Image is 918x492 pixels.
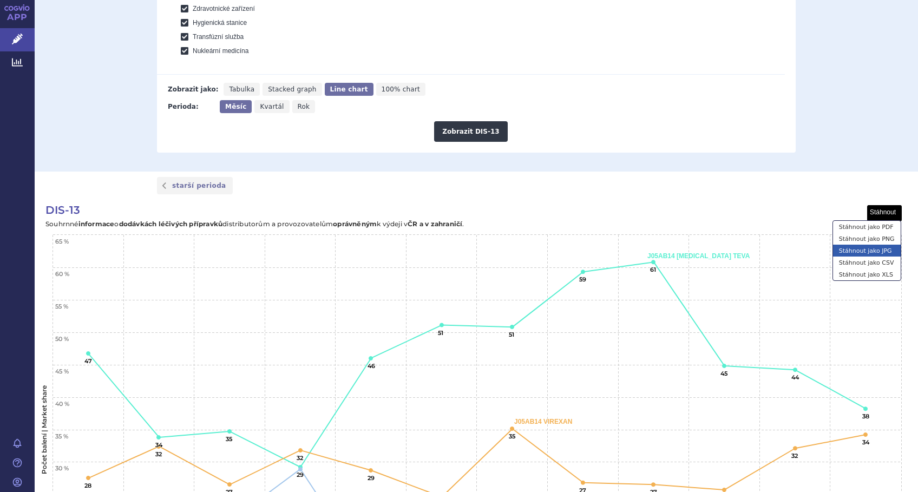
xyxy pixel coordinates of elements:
[862,412,869,420] text: 38
[581,270,585,274] path: březen 2025, 59.30. J05AB14 VALGANCICLOVIR TEVA.
[438,329,443,337] text: 51
[434,121,507,142] button: Zobrazit DIS-13
[298,467,303,471] path: listopad 2024, 28.90. J05AB14 VALGANCICLOVIR MYLAN.
[651,482,655,487] path: duben 2025, 26.50. J05AB14 VIREXAN.
[369,468,373,473] path: prosinec 2024, 28.70. J05AB14 VIREXAN.
[298,448,303,452] path: listopad 2024, 31.80. J05AB14 VIREXAN.
[226,435,233,443] text: 35
[55,335,69,343] text: 50 %
[579,275,586,283] text: 59
[86,476,90,480] path: srpen 2024, 27.50. J05AB14 VIREXAN.
[168,83,218,96] div: Zobrazit jako:
[791,373,799,381] text: 44
[510,427,514,431] path: únor 2025, 35.10. J05AB14 VIREXAN.
[193,33,244,41] span: Transfúzní služba
[440,323,444,327] path: leden 2025, 51.10. J05AB14 VALGANCICLOVIR TEVA.
[45,204,80,217] span: DIS-13
[55,270,69,278] text: 60 %
[45,220,464,228] text: Souhrnné o distributorům a provozovatelům k výdeji v .
[156,444,161,449] path: září 2024, 32.40. J05AB14 VIREXAN.
[369,356,373,360] path: prosinec 2024, 46.00. J05AB14 VALGANCICLOVIR TEVA.
[514,418,572,425] text: J05AB14 VIREXAN
[40,384,48,474] text: Počet balení | Market share
[193,47,248,55] span: Nukleární medicína
[720,370,728,377] text: 45
[55,238,69,245] text: 65 %
[368,362,375,370] text: 46
[581,480,585,484] path: březen 2025, 26.80. J05AB14 VIREXAN.
[330,86,368,93] span: Line chart
[647,252,750,260] text: J05AB14 [MEDICAL_DATA] TEVA
[157,177,233,194] a: starší perioda
[225,103,246,110] span: Měsíc
[268,86,316,93] span: Stacked graph
[833,268,901,280] li: Stáhnout jako XLS
[833,257,901,268] li: Stáhnout jako CSV
[509,331,514,338] text: 51
[55,432,68,440] text: 35 %
[297,471,304,478] text: 29
[155,450,162,458] text: 32
[791,452,798,460] text: 32
[509,432,516,440] text: 35
[193,19,247,27] span: Hygienická stanice
[863,432,868,437] path: červenec 2025, 34.20. J05AB14 VIREXAN.
[55,303,68,310] text: 55 %
[119,220,223,228] tspan: dodávkách léčivých přípravků
[722,364,726,368] path: květen 2025, 44.80. J05AB14 VALGANCICLOVIR TEVA.
[55,464,69,472] text: 30 %
[86,351,90,356] path: srpen 2024, 46.70. J05AB14 VALGANCICLOVIR TEVA.
[793,446,797,450] path: červen 2025, 32.10. J05AB14 VIREXAN.
[155,441,163,449] text: 34
[510,325,514,329] path: únor 2025, 50.80. J05AB14 VALGANCICLOVIR TEVA.
[832,220,901,281] ul: Chart menu
[227,482,232,487] path: říjen 2024, 26.50. J05AB14 VIREXAN.
[84,482,91,489] text: 28
[368,474,375,482] text: 29
[298,103,310,110] span: Rok
[382,86,420,93] span: 100% chart
[833,233,901,245] li: Stáhnout jako PNG
[833,221,901,233] li: Stáhnout jako PDF
[168,100,214,113] div: Perioda:
[78,220,115,228] tspan: informace
[193,5,255,12] span: Zdravotnické zařízení
[863,406,868,411] path: červenec 2025, 38.20. J05AB14 VALGANCICLOVIR TEVA.
[55,400,69,408] text: 40 %
[862,438,870,446] text: 34
[227,429,232,434] path: říjen 2024, 34.70. J05AB14 VALGANCICLOVIR TEVA.
[651,260,655,264] path: duben 2025, 60.80. J05AB14 VALGANCICLOVIR TEVA.
[650,266,656,273] text: 61
[84,357,92,365] text: 47
[297,454,304,462] text: 32
[333,220,377,228] tspan: oprávněným
[833,245,901,257] li: Stáhnout jako JPG
[229,86,254,93] span: Tabulka
[793,368,797,372] path: červen 2025, 44.20. J05AB14 VALGANCICLOVIR TEVA.
[722,488,726,492] path: květen 2025, 25.70. J05AB14 VIREXAN.
[408,220,463,228] tspan: ČR a v zahraničí
[260,103,284,110] span: Kvartál
[55,368,69,375] text: 45 %
[156,435,161,439] path: září 2024, 33.80. J05AB14 VALGANCICLOVIR TEVA.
